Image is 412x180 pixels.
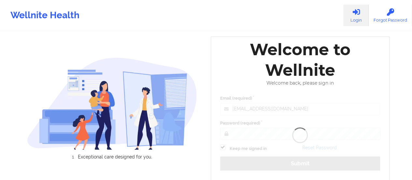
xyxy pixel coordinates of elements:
[216,39,385,80] div: Welcome to Wellnite
[33,154,197,159] li: Exceptional care designed for you.
[27,57,197,150] img: wellnite-auth-hero_200.c722682e.png
[343,5,369,26] a: Login
[369,5,412,26] a: Forgot Password
[216,80,385,86] div: Welcome back, please sign in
